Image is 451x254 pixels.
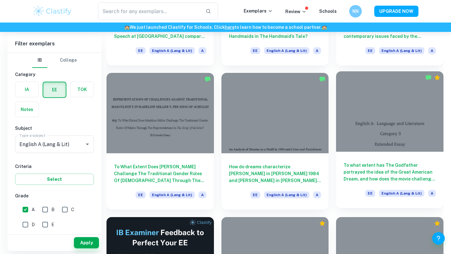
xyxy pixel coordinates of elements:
[33,5,72,18] img: Clastify logo
[313,191,321,198] span: A
[313,47,321,54] span: A
[365,190,375,197] span: EE
[136,191,146,198] span: EE
[319,9,337,14] a: Schools
[32,221,35,228] span: D
[344,162,436,182] h6: To what extent has The Godfather portrayed the idea of the Great American Dream, and how does the...
[434,74,440,81] div: Premium
[336,73,443,210] a: To what extent has The Godfather portrayed the idea of the Great American Dream, and how does the...
[319,220,325,226] div: Premium
[428,190,436,197] span: A
[365,47,375,54] span: EE
[149,191,195,198] span: English A (Lang & Lit)
[98,3,200,20] input: Search for any exemplars...
[379,47,424,54] span: English A (Lang & Lit)
[114,163,206,184] h6: To What Extent Does [PERSON_NAME] Challenge The Traditional Gender Roles Of [DEMOGRAPHIC_DATA] Th...
[425,74,432,81] img: Marked
[8,35,101,53] h6: Filter exemplars
[106,73,214,210] a: To What Extent Does [PERSON_NAME] Challenge The Traditional Gender Roles Of [DEMOGRAPHIC_DATA] Th...
[15,82,39,97] button: IA
[51,206,54,213] span: B
[229,163,321,184] h6: How do dreams characterize [PERSON_NAME] in [PERSON_NAME] 1984 and [PERSON_NAME] in [PERSON_NAME]...
[322,25,327,30] span: 🏫
[374,6,418,17] button: UPGRADE NOW
[32,53,77,68] div: Filter type choice
[32,53,47,68] button: IB
[43,82,66,97] button: EE
[199,47,206,54] span: A
[149,47,195,54] span: English A (Lang & Lit)
[225,25,235,30] a: here
[244,8,273,14] p: Exemplars
[434,220,440,226] div: Premium
[19,133,45,138] label: Type a subject
[136,47,146,54] span: EE
[264,191,309,198] span: English A (Lang & Lit)
[32,206,35,213] span: A
[221,73,329,210] a: How do dreams characterize [PERSON_NAME] in [PERSON_NAME] 1984 and [PERSON_NAME] in [PERSON_NAME]...
[285,8,307,15] p: Review
[379,190,424,197] span: English A (Lang & Lit)
[74,237,99,248] button: Apply
[70,82,94,97] button: TOK
[428,47,436,54] span: A
[250,191,260,198] span: EE
[15,174,94,185] button: Select
[205,76,211,82] img: Marked
[15,192,94,199] h6: Grade
[250,47,260,54] span: EE
[264,47,309,54] span: English A (Lang & Lit)
[71,206,74,213] span: C
[83,140,92,149] button: Open
[124,25,130,30] span: 🏫
[349,5,362,18] button: NN
[15,125,94,132] h6: Subject
[60,53,77,68] button: College
[51,221,54,228] span: E
[15,71,94,78] h6: Category
[432,232,445,245] button: Help and Feedback
[319,76,325,82] img: Marked
[15,102,39,117] button: Notes
[199,191,206,198] span: A
[15,163,94,170] h6: Criteria
[352,8,359,15] h6: NN
[1,24,450,31] h6: We just launched Clastify for Schools. Click to learn how to become a school partner.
